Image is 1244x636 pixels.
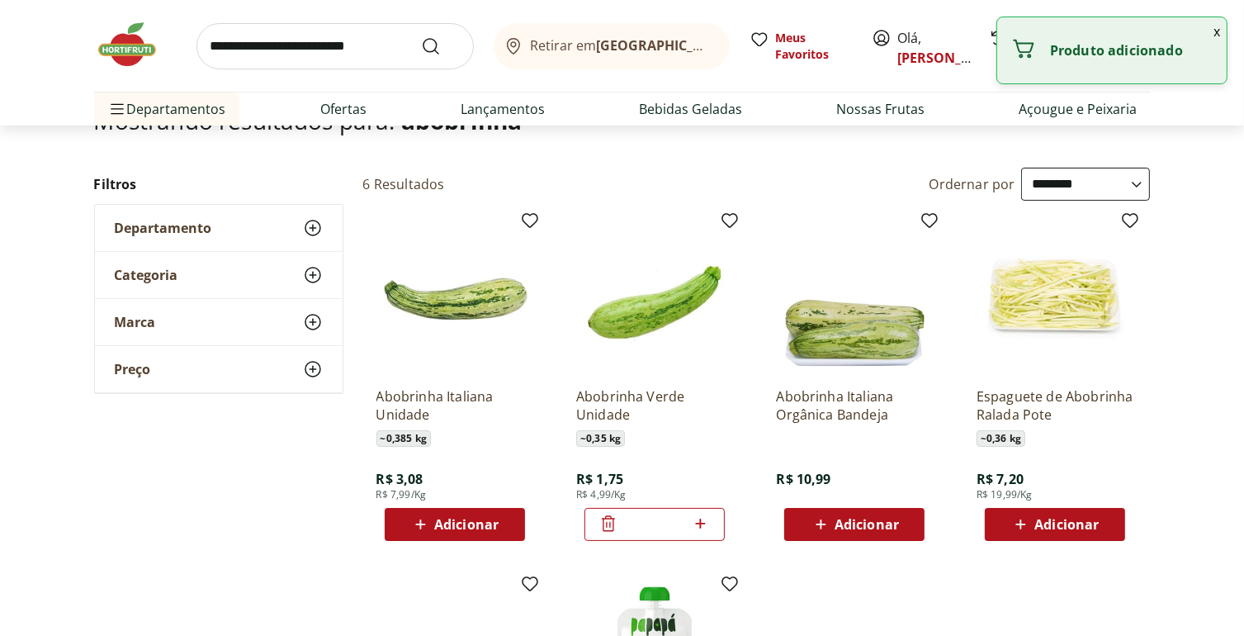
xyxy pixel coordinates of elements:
button: Marca [95,299,343,345]
span: Adicionar [1034,518,1099,531]
span: Adicionar [434,518,499,531]
span: R$ 4,99/Kg [576,488,627,501]
button: Preço [95,346,343,392]
span: Categoria [115,267,178,283]
span: Marca [115,314,156,330]
label: Ordernar por [929,175,1015,193]
button: Adicionar [985,508,1125,541]
a: Açougue e Peixaria [1019,99,1137,119]
a: [PERSON_NAME] [898,49,1005,67]
img: Espaguete de Abobrinha Ralada Pote [977,217,1133,374]
a: Ofertas [320,99,367,119]
a: Abobrinha Italiana Unidade [376,387,533,424]
h1: Mostrando resultados para: [94,107,1151,134]
b: [GEOGRAPHIC_DATA]/[GEOGRAPHIC_DATA] [596,36,874,55]
button: Retirar em[GEOGRAPHIC_DATA]/[GEOGRAPHIC_DATA] [494,23,730,69]
span: R$ 7,99/Kg [376,488,427,501]
span: Meus Favoritos [776,30,852,63]
h2: Filtros [94,168,343,201]
img: Abobrinha Italiana Orgânica Bandeja [776,217,933,374]
a: Espaguete de Abobrinha Ralada Pote [977,387,1133,424]
a: Nossas Frutas [836,99,925,119]
a: Abobrinha Italiana Orgânica Bandeja [776,387,933,424]
button: Fechar notificação [1207,17,1227,45]
p: Produto adicionado [1050,42,1213,59]
span: R$ 3,08 [376,470,423,488]
button: Adicionar [385,508,525,541]
span: ~ 0,385 kg [376,430,431,447]
a: Lançamentos [461,99,545,119]
span: R$ 7,20 [977,470,1024,488]
span: Departamentos [107,89,226,129]
span: ~ 0,36 kg [977,430,1025,447]
span: R$ 19,99/Kg [977,488,1033,501]
span: Olá, [898,28,972,68]
a: Bebidas Geladas [639,99,742,119]
span: Retirar em [530,38,712,53]
button: Categoria [95,252,343,298]
span: R$ 1,75 [576,470,623,488]
button: Menu [107,89,127,129]
span: ~ 0,35 kg [576,430,625,447]
span: R$ 10,99 [776,470,830,488]
img: Abobrinha Italiana Unidade [376,217,533,374]
button: Adicionar [784,508,925,541]
button: Departamento [95,205,343,251]
a: Meus Favoritos [750,30,852,63]
h2: 6 Resultados [363,175,445,193]
img: Abobrinha Verde Unidade [576,217,733,374]
a: Abobrinha Verde Unidade [576,387,733,424]
span: Departamento [115,220,212,236]
span: Adicionar [835,518,899,531]
img: Hortifruti [94,20,177,69]
span: Preço [115,361,151,377]
button: Submit Search [421,36,461,56]
input: search [196,23,474,69]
